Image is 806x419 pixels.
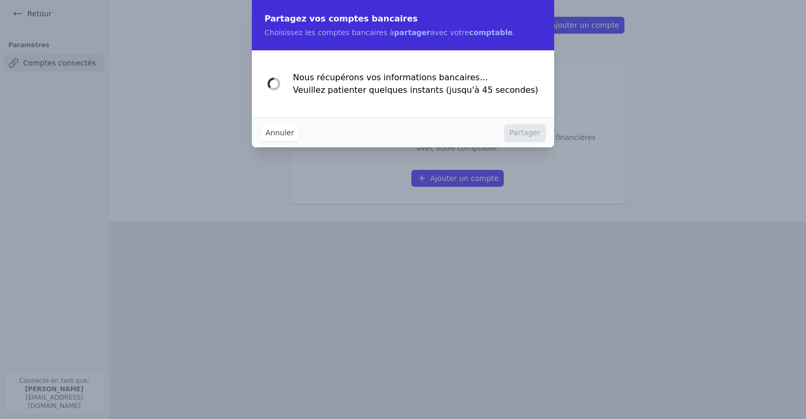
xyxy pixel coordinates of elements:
[260,124,299,141] button: Annuler
[264,13,542,25] h2: Partagez vos comptes bancaires
[252,50,554,117] div: Nous récupérons vos informations bancaires... Veuillez patienter quelques instants (jusqu'à 45 se...
[264,27,542,38] p: Choisissez les comptes bancaires à avec votre .
[504,124,546,141] button: Partager
[394,28,430,37] strong: partager
[469,28,513,37] strong: comptable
